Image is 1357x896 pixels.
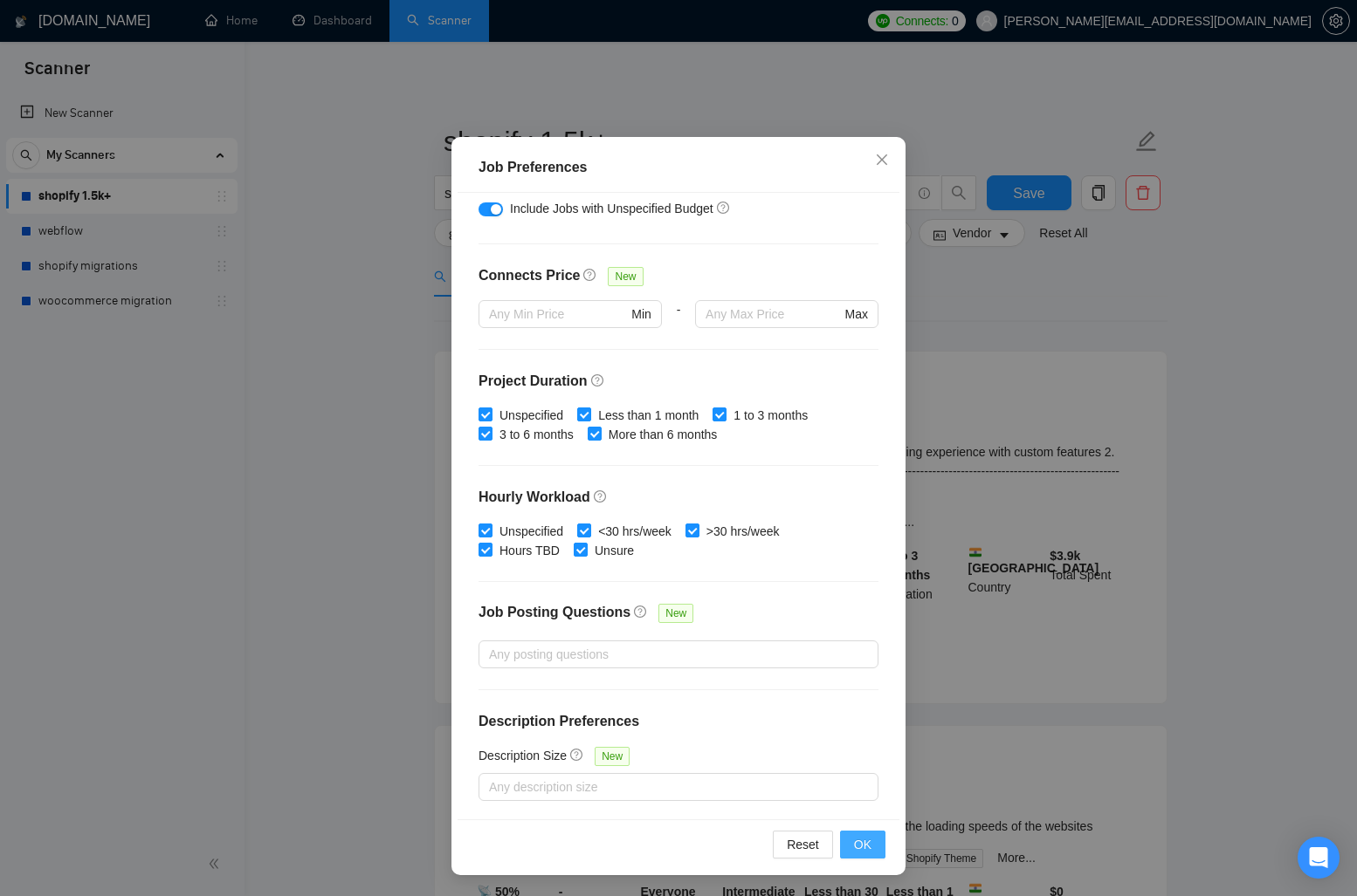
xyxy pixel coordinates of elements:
[479,602,630,623] h4: Job Posting Questions
[588,541,641,560] span: Unsure
[479,157,878,178] div: Job Preferences
[727,406,815,425] span: 1 to 3 months
[591,373,605,387] span: question-circle
[479,746,567,765] h5: Description Size
[787,835,819,854] span: Reset
[493,406,570,425] span: Unspecified
[591,522,678,541] span: <30 hrs/week
[595,747,630,766] span: New
[773,831,833,858] button: Reset
[493,522,570,541] span: Unspecified
[570,748,584,762] span: question-circle
[658,604,693,623] span: New
[583,268,597,282] span: question-circle
[479,487,878,508] h4: Hourly Workload
[858,137,906,184] button: Close
[845,304,868,324] span: Max
[591,406,706,425] span: Less than 1 month
[875,153,889,167] span: close
[493,425,581,444] span: 3 to 6 months
[634,605,648,619] span: question-circle
[510,202,713,215] span: Include Jobs with Unspecified Budget
[602,425,725,444] span: More than 6 months
[479,265,580,286] h4: Connects Price
[717,201,731,215] span: question-circle
[840,831,885,858] button: OK
[631,304,651,324] span: Min
[854,835,871,854] span: OK
[489,304,628,324] input: Any Min Price
[1298,837,1340,879] div: Open Intercom Messenger
[608,267,643,286] span: New
[479,371,878,392] h4: Project Duration
[706,304,841,324] input: Any Max Price
[594,489,608,503] span: question-circle
[699,522,787,541] span: >30 hrs/week
[493,541,567,560] span: Hours TBD
[662,300,695,349] div: -
[479,711,878,732] h4: Description Preferences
